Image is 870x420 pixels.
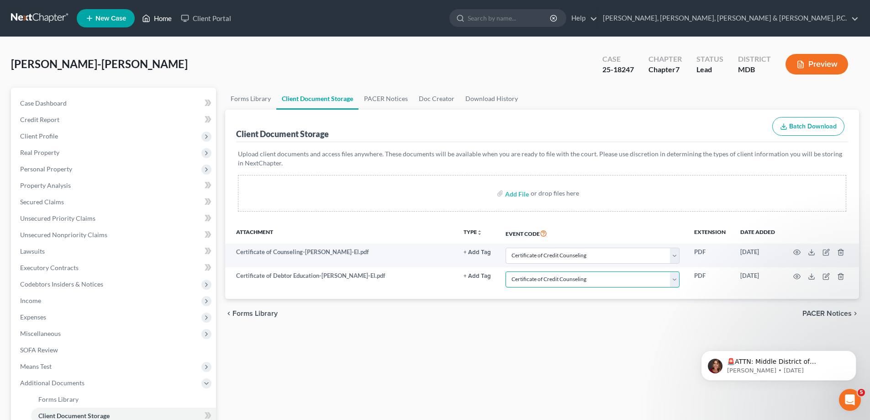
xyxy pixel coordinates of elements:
[602,64,634,75] div: 25-18247
[858,389,865,396] span: 5
[20,379,84,387] span: Additional Documents
[649,64,682,75] div: Chapter
[649,54,682,64] div: Chapter
[11,57,188,70] span: [PERSON_NAME]-[PERSON_NAME]
[413,88,460,110] a: Doc Creator
[498,223,687,244] th: Event Code
[477,230,482,235] i: unfold_more
[225,223,456,244] th: Attachment
[738,54,771,64] div: District
[786,54,848,74] button: Preview
[232,310,278,317] span: Forms Library
[802,310,859,317] button: PACER Notices chevron_right
[13,177,216,194] a: Property Analysis
[839,389,861,411] iframe: Intercom live chat
[95,15,126,22] span: New Case
[602,54,634,64] div: Case
[687,331,870,395] iframe: Intercom notifications message
[20,280,103,288] span: Codebtors Insiders & Notices
[733,267,782,291] td: [DATE]
[20,99,67,107] span: Case Dashboard
[238,149,846,168] p: Upload client documents and access files anywhere. These documents will be available when you are...
[464,271,491,280] a: + Add Tag
[789,122,837,130] span: Batch Download
[733,223,782,244] th: Date added
[852,310,859,317] i: chevron_right
[20,362,52,370] span: Means Test
[20,198,64,206] span: Secured Claims
[20,116,59,123] span: Credit Report
[598,10,859,27] a: [PERSON_NAME], [PERSON_NAME], [PERSON_NAME] & [PERSON_NAME], P.C.
[675,65,680,74] span: 7
[13,243,216,260] a: Lawsuits
[20,165,72,173] span: Personal Property
[687,223,733,244] th: Extension
[31,391,216,408] a: Forms Library
[468,10,551,27] input: Search by name...
[38,395,79,403] span: Forms Library
[20,264,79,271] span: Executory Contracts
[176,10,236,27] a: Client Portal
[567,10,597,27] a: Help
[460,88,523,110] a: Download History
[20,330,61,337] span: Miscellaneous
[464,248,491,256] a: + Add Tag
[137,10,176,27] a: Home
[464,250,491,255] button: + Add Tag
[687,267,733,291] td: PDF
[359,88,413,110] a: PACER Notices
[13,260,216,276] a: Executory Contracts
[13,112,216,128] a: Credit Report
[531,189,579,198] div: or drop files here
[13,194,216,210] a: Secured Claims
[20,132,58,140] span: Client Profile
[13,210,216,227] a: Unsecured Priority Claims
[802,310,852,317] span: PACER Notices
[772,117,844,136] button: Batch Download
[738,64,771,75] div: MDB
[687,244,733,267] td: PDF
[20,297,41,304] span: Income
[20,231,107,239] span: Unsecured Nonpriority Claims
[225,267,456,291] td: Certificate of Debtor Education-[PERSON_NAME]-El.pdf
[464,273,491,279] button: + Add Tag
[225,310,278,317] button: chevron_left Forms Library
[20,346,58,354] span: SOFA Review
[20,313,46,321] span: Expenses
[20,149,59,156] span: Real Property
[733,244,782,267] td: [DATE]
[236,128,329,139] div: Client Document Storage
[20,214,95,222] span: Unsecured Priority Claims
[696,54,723,64] div: Status
[13,342,216,358] a: SOFA Review
[20,247,45,255] span: Lawsuits
[696,64,723,75] div: Lead
[276,88,359,110] a: Client Document Storage
[225,310,232,317] i: chevron_left
[20,181,71,189] span: Property Analysis
[13,227,216,243] a: Unsecured Nonpriority Claims
[225,88,276,110] a: Forms Library
[464,229,482,235] button: TYPEunfold_more
[13,95,216,112] a: Case Dashboard
[225,244,456,267] td: Certificate of Counseling-[PERSON_NAME]-El.pdf
[38,412,110,420] span: Client Document Storage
